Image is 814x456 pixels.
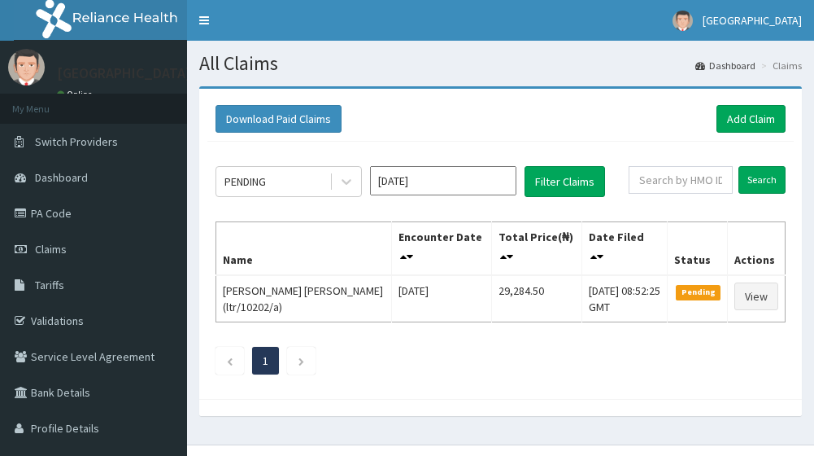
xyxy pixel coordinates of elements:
li: Claims [757,59,802,72]
th: Encounter Date [392,222,492,276]
th: Actions [727,222,785,276]
button: Filter Claims [525,166,605,197]
a: Online [57,89,96,100]
td: [DATE] 08:52:25 GMT [582,275,668,322]
span: Dashboard [35,170,88,185]
a: View [734,283,778,310]
th: Date Filed [582,222,668,276]
span: Claims [35,242,67,256]
td: [PERSON_NAME] [PERSON_NAME] (ltr/10202/a) [216,275,392,322]
span: Tariffs [35,278,64,292]
a: Add Claim [716,105,786,133]
p: [GEOGRAPHIC_DATA] [57,66,191,81]
td: 29,284.50 [491,275,581,322]
h1: All Claims [199,53,802,74]
div: PENDING [224,173,266,190]
a: Next page [298,353,305,368]
span: Switch Providers [35,134,118,149]
img: User Image [8,49,45,85]
th: Name [216,222,392,276]
th: Total Price(₦) [491,222,581,276]
a: Previous page [226,353,233,368]
a: Page 1 is your current page [263,353,268,368]
input: Search [738,166,786,194]
button: Download Paid Claims [215,105,342,133]
input: Search by HMO ID [629,166,733,194]
a: Dashboard [695,59,755,72]
span: [GEOGRAPHIC_DATA] [703,13,802,28]
td: [DATE] [392,275,492,322]
th: Status [668,222,728,276]
input: Select Month and Year [370,166,516,195]
span: Pending [676,285,720,300]
img: User Image [673,11,693,31]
